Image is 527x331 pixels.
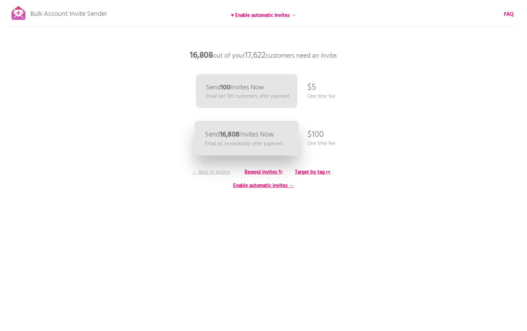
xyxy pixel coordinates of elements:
[231,11,296,20] b: ♥ Enable automatic invites →
[307,93,335,100] p: One time fee
[504,11,514,18] a: FAQ
[220,129,240,140] b: 16,808
[307,125,324,145] p: $100
[245,49,266,62] span: 17,622
[196,74,297,108] a: Send100Invites Now Email last 100 customers, after payment
[205,131,274,138] p: Send Invites Now
[162,46,365,66] p: out of your customers need an invite.
[206,84,264,91] p: Send Invites Now
[307,78,316,98] p: $5
[221,82,230,93] b: 100
[307,140,335,147] p: One time fee
[30,4,107,21] p: Bulk Account Invite Sender
[233,182,294,190] b: Enable automatic invites →
[195,121,299,156] a: Send16,808Invites Now Email all, immediately after payment
[504,10,514,19] b: FAQ
[206,93,289,100] p: Email last 100 customers, after payment
[190,49,213,62] b: 16,808
[245,168,283,176] b: Resend invites ↻
[186,169,237,176] p: ← Back to testing
[295,168,330,176] b: Target by tag ↦
[205,140,283,148] p: Email all, immediately after payment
